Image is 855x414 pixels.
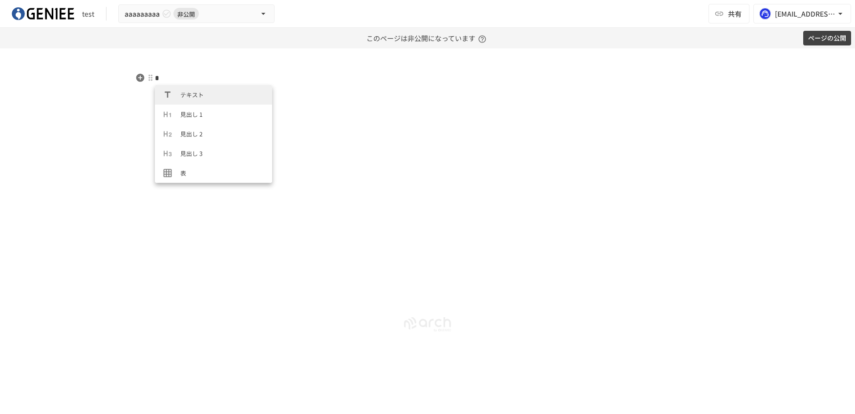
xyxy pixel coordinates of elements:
p: このページは非公開になっています [366,28,489,48]
span: 見出し 2 [180,129,264,138]
button: [EMAIL_ADDRESS][DOMAIN_NAME] [753,4,851,23]
div: Typeahead menu [155,73,158,83]
div: test [82,9,94,19]
div: [EMAIL_ADDRESS][DOMAIN_NAME] [775,8,835,20]
button: 共有 [708,4,749,23]
span: 見出し 3 [180,149,264,158]
span: 表 [180,168,264,177]
span: 非公開 [173,9,199,19]
span: aaaaaaaaa [125,8,160,20]
button: aaaaaaaaa非公開 [118,4,275,23]
span: 共有 [728,8,742,19]
span: テキスト [180,90,264,99]
img: mDIuM0aA4TOBKl0oB3pspz7XUBGXdoniCzRRINgIxkl [12,6,74,22]
span: 見出し 1 [180,109,264,119]
button: ページの公開 [803,31,851,46]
